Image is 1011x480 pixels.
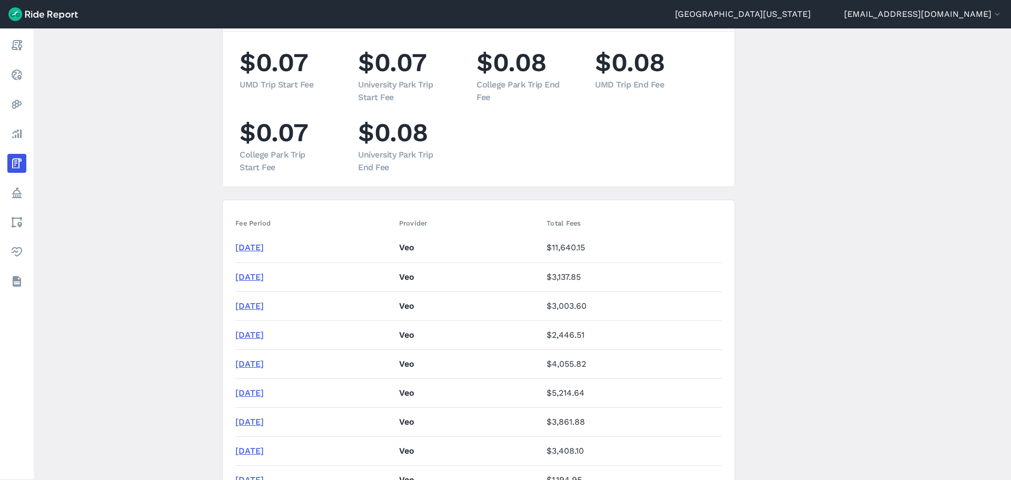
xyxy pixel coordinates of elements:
[542,407,722,436] td: $3,861.88
[235,272,264,282] a: [DATE]
[235,446,264,456] a: [DATE]
[235,417,264,427] a: [DATE]
[358,149,442,174] div: University Park Trip End Fee
[542,378,722,407] td: $5,214.64
[542,233,722,262] td: $11,640.15
[235,301,264,311] a: [DATE]
[395,291,543,320] td: Veo
[595,79,679,91] div: UMD Trip End Fee
[395,320,543,349] td: Veo
[7,95,26,114] a: Heatmaps
[240,114,324,174] li: $0.07
[8,7,78,21] img: Ride Report
[235,242,264,252] a: [DATE]
[395,378,543,407] td: Veo
[542,291,722,320] td: $3,003.60
[240,44,324,104] li: $0.07
[7,124,26,143] a: Analyze
[358,79,442,104] div: University Park Trip Start Fee
[595,44,679,104] li: $0.08
[358,114,442,174] li: $0.08
[7,154,26,173] a: Fees
[7,213,26,232] a: Areas
[542,436,722,465] td: $3,408.10
[844,8,1003,21] button: [EMAIL_ADDRESS][DOMAIN_NAME]
[477,79,561,104] div: College Park Trip End Fee
[7,242,26,261] a: Health
[542,349,722,378] td: $4,055.82
[542,213,722,233] th: Total Fees
[358,44,442,104] li: $0.07
[240,149,324,174] div: College Park Trip Start Fee
[395,233,543,262] td: Veo
[542,262,722,291] td: $3,137.85
[395,349,543,378] td: Veo
[235,359,264,369] a: [DATE]
[395,407,543,436] td: Veo
[240,79,324,91] div: UMD Trip Start Fee
[395,213,543,233] th: Provider
[675,8,811,21] a: [GEOGRAPHIC_DATA][US_STATE]
[235,213,395,233] th: Fee Period
[7,272,26,291] a: Datasets
[395,262,543,291] td: Veo
[477,44,561,104] li: $0.08
[7,183,26,202] a: Policy
[235,330,264,340] a: [DATE]
[395,436,543,465] td: Veo
[7,65,26,84] a: Realtime
[235,388,264,398] a: [DATE]
[542,320,722,349] td: $2,446.51
[7,36,26,55] a: Report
